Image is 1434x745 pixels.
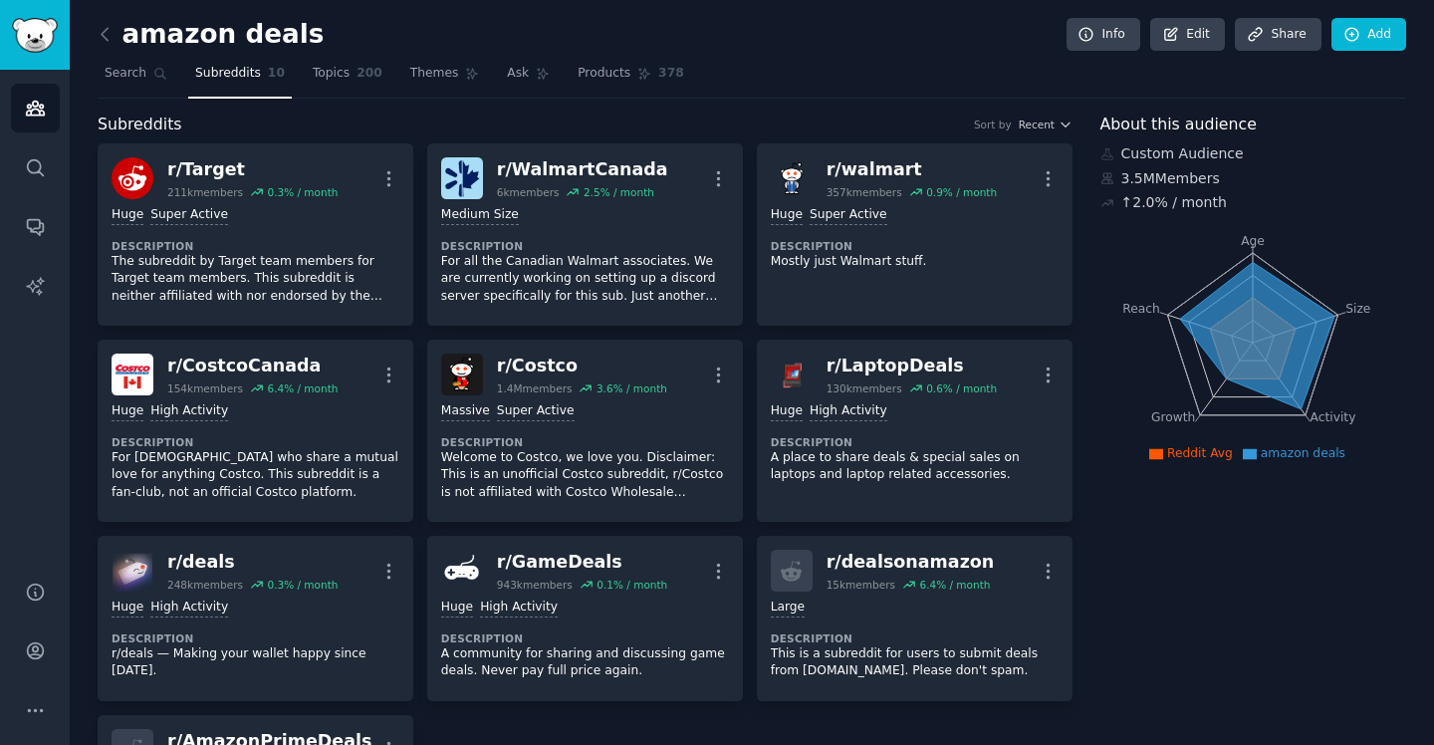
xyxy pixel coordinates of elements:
[441,239,729,253] dt: Description
[757,340,1073,522] a: LaptopDealsr/LaptopDeals130kmembers0.6% / monthHugeHigh ActivityDescriptionA place to share deals...
[771,449,1059,484] p: A place to share deals & special sales on laptops and laptop related accessories.
[497,381,573,395] div: 1.4M members
[268,65,285,83] span: 10
[757,536,1073,701] a: r/dealsonamazon15kmembers6.4% / monthLargeDescriptionThis is a subreddit for users to submit deal...
[313,65,350,83] span: Topics
[441,354,483,395] img: Costco
[480,599,558,618] div: High Activity
[827,381,902,395] div: 130k members
[441,435,729,449] dt: Description
[497,402,575,421] div: Super Active
[771,239,1059,253] dt: Description
[441,253,729,306] p: For all the Canadian Walmart associates. We are currently working on setting up a discord server ...
[112,206,143,225] div: Huge
[1150,18,1225,52] a: Edit
[167,550,338,575] div: r/ deals
[771,599,805,618] div: Large
[1100,143,1407,164] div: Custom Audience
[112,645,399,680] p: r/deals — Making your wallet happy since [DATE].
[757,143,1073,326] a: walmartr/walmart357kmembers0.9% / monthHugeSuper ActiveDescriptionMostly just Walmart stuff.
[497,550,667,575] div: r/ GameDeals
[167,578,243,592] div: 248k members
[926,381,997,395] div: 0.6 % / month
[827,578,895,592] div: 15k members
[441,550,483,592] img: GameDeals
[1151,410,1195,424] tspan: Growth
[919,578,990,592] div: 6.4 % / month
[500,58,557,99] a: Ask
[98,58,174,99] a: Search
[112,354,153,395] img: CostcoCanada
[507,65,529,83] span: Ask
[771,206,803,225] div: Huge
[357,65,382,83] span: 200
[810,206,887,225] div: Super Active
[306,58,389,99] a: Topics200
[497,157,668,182] div: r/ WalmartCanada
[578,65,630,83] span: Products
[112,449,399,502] p: For [DEMOGRAPHIC_DATA] who share a mutual love for anything Costco. This subreddit is a fan-club,...
[167,354,338,378] div: r/ CostcoCanada
[1261,446,1345,460] span: amazon deals
[1122,301,1160,315] tspan: Reach
[98,340,413,522] a: CostcoCanadar/CostcoCanada154kmembers6.4% / monthHugeHigh ActivityDescriptionFor [DEMOGRAPHIC_DAT...
[1241,234,1265,248] tspan: Age
[827,354,997,378] div: r/ LaptopDeals
[1331,18,1406,52] a: Add
[771,354,813,395] img: LaptopDeals
[441,645,729,680] p: A community for sharing and discussing game deals. Never pay full price again.
[98,113,182,137] span: Subreddits
[1310,410,1355,424] tspan: Activity
[497,185,560,199] div: 6k members
[974,118,1012,131] div: Sort by
[658,65,684,83] span: 378
[1067,18,1140,52] a: Info
[597,578,667,592] div: 0.1 % / month
[150,599,228,618] div: High Activity
[441,599,473,618] div: Huge
[427,143,743,326] a: WalmartCanadar/WalmartCanada6kmembers2.5% / monthMedium SizeDescriptionFor all the Canadian Walma...
[810,402,887,421] div: High Activity
[1345,301,1370,315] tspan: Size
[926,185,997,199] div: 0.9 % / month
[771,253,1059,271] p: Mostly just Walmart stuff.
[105,65,146,83] span: Search
[441,157,483,199] img: WalmartCanada
[1100,168,1407,189] div: 3.5M Members
[441,206,519,225] div: Medium Size
[112,550,153,592] img: deals
[827,157,997,182] div: r/ walmart
[827,185,902,199] div: 357k members
[112,239,399,253] dt: Description
[771,435,1059,449] dt: Description
[571,58,690,99] a: Products378
[98,143,413,326] a: Targetr/Target211kmembers0.3% / monthHugeSuper ActiveDescriptionThe subreddit by Target team memb...
[427,536,743,701] a: GameDealsr/GameDeals943kmembers0.1% / monthHugeHigh ActivityDescriptionA community for sharing an...
[195,65,261,83] span: Subreddits
[167,381,243,395] div: 154k members
[1019,118,1073,131] button: Recent
[112,599,143,618] div: Huge
[112,435,399,449] dt: Description
[112,157,153,199] img: Target
[1235,18,1320,52] a: Share
[441,449,729,502] p: Welcome to Costco, we love you. Disclaimer: This is an unofficial Costco subreddit, r/Costco is n...
[267,185,338,199] div: 0.3 % / month
[427,340,743,522] a: Costcor/Costco1.4Mmembers3.6% / monthMassiveSuper ActiveDescriptionWelcome to Costco, we love you...
[12,18,58,53] img: GummySearch logo
[167,185,243,199] div: 211k members
[403,58,487,99] a: Themes
[771,645,1059,680] p: This is a subreddit for users to submit deals from [DOMAIN_NAME]. Please don't spam.
[112,402,143,421] div: Huge
[771,631,1059,645] dt: Description
[584,185,654,199] div: 2.5 % / month
[112,631,399,645] dt: Description
[441,631,729,645] dt: Description
[597,381,667,395] div: 3.6 % / month
[1100,113,1257,137] span: About this audience
[771,402,803,421] div: Huge
[267,578,338,592] div: 0.3 % / month
[112,253,399,306] p: The subreddit by Target team members for Target team members. This subreddit is neither affiliate...
[827,550,995,575] div: r/ dealsonamazon
[188,58,292,99] a: Subreddits10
